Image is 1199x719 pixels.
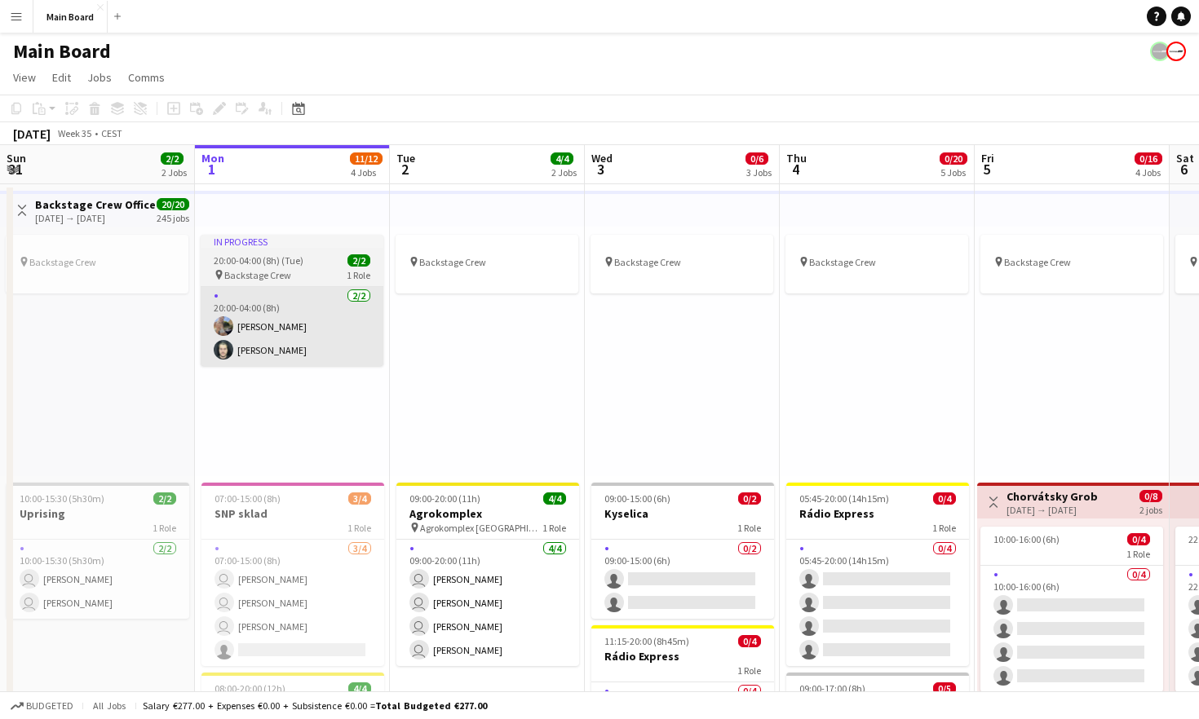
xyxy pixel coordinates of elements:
[809,256,876,268] span: Backstage Crew
[81,67,118,88] a: Jobs
[940,152,967,165] span: 0/20
[785,235,968,293] app-job-card: Backstage Crew
[551,152,573,165] span: 4/4
[214,254,303,267] span: 20:00-04:00 (8h) (Tue)
[591,483,774,619] app-job-card: 09:00-15:00 (6h)0/2Kyselica1 Role0/209:00-15:00 (6h)
[375,699,487,712] span: Total Budgeted €277.00
[7,506,189,521] h3: Uprising
[8,697,76,715] button: Budgeted
[981,151,994,165] span: Fri
[786,483,969,666] app-job-card: 05:45-20:00 (14h15m)0/4Rádio Express1 Role0/405:45-20:00 (14h15m)
[737,664,761,677] span: 1 Role
[1007,489,1098,504] h3: Chorvátsky Grob
[201,235,383,248] div: In progress
[604,635,689,647] span: 11:15-20:00 (8h45m)
[738,492,761,505] span: 0/2
[980,235,1163,293] div: Backstage Crew
[419,256,486,268] span: Backstage Crew
[738,635,761,647] span: 0/4
[396,540,579,666] app-card-role: 4/409:00-20:00 (11h) [PERSON_NAME] [PERSON_NAME] [PERSON_NAME] [PERSON_NAME]
[35,212,156,224] div: [DATE] → [DATE]
[614,256,681,268] span: Backstage Crew
[33,1,108,33] button: Main Board
[1007,504,1098,516] div: [DATE] → [DATE]
[201,506,384,521] h3: SNP sklad
[153,522,176,534] span: 1 Role
[201,540,384,666] app-card-role: 3/407:00-15:00 (8h) [PERSON_NAME] [PERSON_NAME] [PERSON_NAME]
[1135,152,1162,165] span: 0/16
[348,682,371,695] span: 4/4
[347,254,370,267] span: 2/2
[551,166,577,179] div: 2 Jobs
[1176,151,1194,165] span: Sat
[201,483,384,666] app-job-card: 07:00-15:00 (8h)3/4SNP sklad1 Role3/407:00-15:00 (8h) [PERSON_NAME] [PERSON_NAME] [PERSON_NAME]
[591,235,773,293] app-job-card: Backstage Crew
[54,127,95,139] span: Week 35
[7,67,42,88] a: View
[980,566,1163,692] app-card-role: 0/410:00-16:00 (6h)
[591,540,774,619] app-card-role: 0/209:00-15:00 (6h)
[746,166,772,179] div: 3 Jobs
[396,483,579,666] app-job-card: 09:00-20:00 (11h)4/4Agrokomplex Agrokomplex [GEOGRAPHIC_DATA]1 Role4/409:00-20:00 (11h) [PERSON_N...
[1126,548,1150,560] span: 1 Role
[348,492,371,505] span: 3/4
[7,151,26,165] span: Sun
[542,522,566,534] span: 1 Role
[1139,490,1162,502] span: 0/8
[6,235,188,293] app-job-card: Backstage Crew
[350,152,383,165] span: 11/12
[351,166,382,179] div: 4 Jobs
[1174,160,1194,179] span: 6
[46,67,77,88] a: Edit
[591,649,774,664] h3: Rádio Express
[201,235,383,366] app-job-card: In progress20:00-04:00 (8h) (Tue)2/2 Backstage Crew1 Role2/220:00-04:00 (8h)[PERSON_NAME][PERSON_...
[1150,42,1170,61] app-user-avatar: Crew Manager
[347,269,370,281] span: 1 Role
[161,166,187,179] div: 2 Jobs
[122,67,171,88] a: Comms
[13,39,111,64] h1: Main Board
[7,540,189,619] app-card-role: 2/210:00-15:30 (5h30m) [PERSON_NAME] [PERSON_NAME]
[993,533,1060,545] span: 10:00-16:00 (6h)
[161,152,184,165] span: 2/2
[396,506,579,521] h3: Agrokomplex
[4,160,26,179] span: 31
[396,235,578,293] app-job-card: Backstage Crew
[128,70,165,85] span: Comms
[101,127,122,139] div: CEST
[409,492,480,505] span: 09:00-20:00 (11h)
[543,492,566,505] span: 4/4
[1139,502,1162,516] div: 2 jobs
[746,152,768,165] span: 0/6
[157,198,189,210] span: 20/20
[215,492,281,505] span: 07:00-15:00 (8h)
[26,700,73,712] span: Budgeted
[940,166,967,179] div: 5 Jobs
[1166,42,1186,61] app-user-avatar: Backstage Crew
[52,70,71,85] span: Edit
[87,70,112,85] span: Jobs
[13,70,36,85] span: View
[13,126,51,142] div: [DATE]
[933,682,956,695] span: 0/5
[20,492,104,505] span: 10:00-15:30 (5h30m)
[1135,166,1161,179] div: 4 Jobs
[604,492,670,505] span: 09:00-15:00 (6h)
[786,506,969,521] h3: Rádio Express
[786,151,807,165] span: Thu
[347,522,371,534] span: 1 Role
[420,522,542,534] span: Agrokomplex [GEOGRAPHIC_DATA]
[90,699,129,712] span: All jobs
[591,151,613,165] span: Wed
[7,483,189,619] app-job-card: 10:00-15:30 (5h30m)2/2Uprising1 Role2/210:00-15:30 (5h30m) [PERSON_NAME] [PERSON_NAME]
[224,269,291,281] span: Backstage Crew
[153,492,176,505] span: 2/2
[1127,533,1150,545] span: 0/4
